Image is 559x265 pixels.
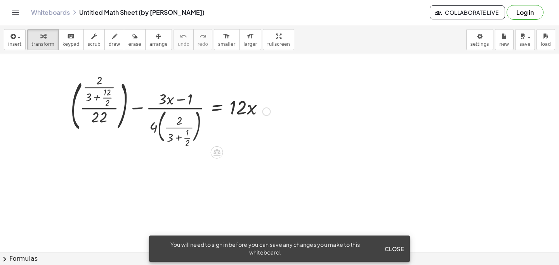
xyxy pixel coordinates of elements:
span: arrange [149,42,168,47]
button: keyboardkeypad [58,29,84,50]
button: undoundo [174,29,194,50]
button: load [536,29,555,50]
a: Whiteboards [31,9,70,16]
span: keypad [62,42,80,47]
span: larger [243,42,257,47]
button: new [495,29,514,50]
button: settings [466,29,493,50]
button: scrub [83,29,105,50]
span: transform [31,42,54,47]
i: keyboard [67,32,75,41]
span: undo [178,42,189,47]
i: undo [180,32,187,41]
button: format_sizesmaller [214,29,240,50]
span: smaller [218,42,235,47]
i: redo [199,32,207,41]
span: erase [128,42,141,47]
span: redo [198,42,208,47]
i: format_size [223,32,230,41]
span: load [541,42,551,47]
button: Toggle navigation [9,6,22,19]
span: settings [470,42,489,47]
button: format_sizelarger [239,29,261,50]
span: fullscreen [267,42,290,47]
div: Apply the same math to both sides of the equation [211,146,223,159]
span: insert [8,42,21,47]
span: Collaborate Live [436,9,498,16]
span: draw [109,42,120,47]
button: Collaborate Live [430,5,505,19]
button: save [515,29,535,50]
span: scrub [88,42,101,47]
button: redoredo [193,29,212,50]
span: new [499,42,509,47]
i: format_size [247,32,254,41]
button: erase [124,29,145,50]
button: transform [27,29,59,50]
button: draw [104,29,125,50]
button: Log in [507,5,543,20]
span: Close [384,245,404,252]
button: Close [381,242,407,256]
div: You will need to sign in before you can save any changes you make to this whiteboard. [155,241,375,256]
button: arrange [145,29,172,50]
button: insert [4,29,26,50]
button: fullscreen [263,29,294,50]
span: save [519,42,530,47]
